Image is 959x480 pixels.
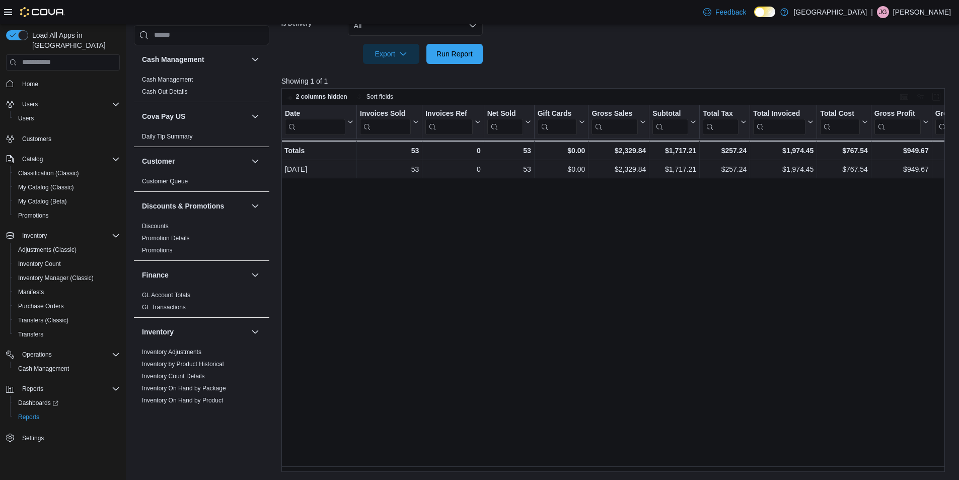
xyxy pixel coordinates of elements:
[22,135,51,143] span: Customers
[10,243,124,257] button: Adjustments (Classic)
[360,109,411,134] div: Invoices Sold
[538,163,585,175] div: $0.00
[142,201,247,211] button: Discounts & Promotions
[142,270,247,280] button: Finance
[14,210,53,222] a: Promotions
[10,362,124,376] button: Cash Management
[592,163,646,175] div: $2,329.84
[366,93,393,101] span: Sort fields
[18,302,64,310] span: Purchase Orders
[352,91,397,103] button: Sort fields
[874,145,929,157] div: $949.67
[18,133,55,145] a: Customers
[793,6,867,18] p: [GEOGRAPHIC_DATA]
[2,77,124,91] button: Home
[18,78,42,90] a: Home
[14,272,120,284] span: Inventory Manager (Classic)
[14,411,43,423] a: Reports
[592,109,646,134] button: Gross Sales
[22,100,38,108] span: Users
[592,109,638,118] div: Gross Sales
[425,109,472,118] div: Invoices Ref
[18,316,68,324] span: Transfers (Classic)
[753,109,805,134] div: Total Invoiced
[14,286,48,298] a: Manifests
[18,153,120,165] span: Catalog
[753,109,814,134] button: Total Invoiced
[142,111,185,121] h3: Cova Pay US
[360,163,419,175] div: 53
[436,49,473,59] span: Run Report
[142,54,247,64] button: Cash Management
[282,91,351,103] button: 2 columns hidden
[18,431,120,444] span: Settings
[22,232,47,240] span: Inventory
[14,397,120,409] span: Dashboards
[14,195,120,208] span: My Catalog (Beta)
[2,152,124,166] button: Catalog
[10,166,124,180] button: Classification (Classic)
[18,260,61,268] span: Inventory Count
[142,349,201,356] a: Inventory Adjustments
[703,109,739,134] div: Total Tax
[142,327,247,337] button: Inventory
[18,349,56,361] button: Operations
[874,109,921,118] div: Gross Profit
[10,313,124,327] button: Transfers (Classic)
[10,111,124,125] button: Users
[703,163,747,175] div: $257.24
[537,109,577,134] div: Gift Card Sales
[142,396,223,404] span: Inventory On Hand by Product
[592,145,646,157] div: $2,329.84
[14,411,120,423] span: Reports
[14,210,120,222] span: Promotions
[28,30,120,50] span: Load All Apps in [GEOGRAPHIC_DATA]
[249,110,261,122] button: Cova Pay US
[142,111,247,121] button: Cova Pay US
[18,274,94,282] span: Inventory Manager (Classic)
[10,209,124,223] button: Promotions
[285,109,345,134] div: Date
[14,314,120,326] span: Transfers (Classic)
[2,348,124,362] button: Operations
[142,178,188,185] a: Customer Queue
[14,195,71,208] a: My Catalog (Beta)
[142,76,193,84] span: Cash Management
[18,230,51,242] button: Inventory
[652,109,688,134] div: Subtotal
[142,373,205,380] a: Inventory Count Details
[537,145,585,157] div: $0.00
[18,114,34,122] span: Users
[18,98,42,110] button: Users
[820,109,867,134] button: Total Cost
[142,201,224,211] h3: Discounts & Promotions
[285,109,353,134] button: Date
[249,269,261,281] button: Finance
[487,145,531,157] div: 53
[142,246,173,254] span: Promotions
[249,200,261,212] button: Discounts & Promotions
[10,299,124,313] button: Purchase Orders
[18,383,47,395] button: Reports
[18,330,43,338] span: Transfers
[753,109,805,118] div: Total Invoiced
[142,348,201,356] span: Inventory Adjustments
[142,132,193,141] span: Daily Tip Summary
[879,6,887,18] span: JG
[142,133,193,140] a: Daily Tip Summary
[142,156,175,166] h3: Customer
[874,163,929,175] div: $949.67
[2,430,124,445] button: Settings
[348,16,483,36] button: All
[10,396,124,410] a: Dashboards
[142,88,188,96] span: Cash Out Details
[754,7,775,17] input: Dark Mode
[14,258,120,270] span: Inventory Count
[14,363,120,375] span: Cash Management
[142,54,204,64] h3: Cash Management
[22,385,43,393] span: Reports
[142,303,186,311] span: GL Transactions
[22,80,38,88] span: Home
[249,155,261,167] button: Customer
[142,304,186,311] a: GL Transactions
